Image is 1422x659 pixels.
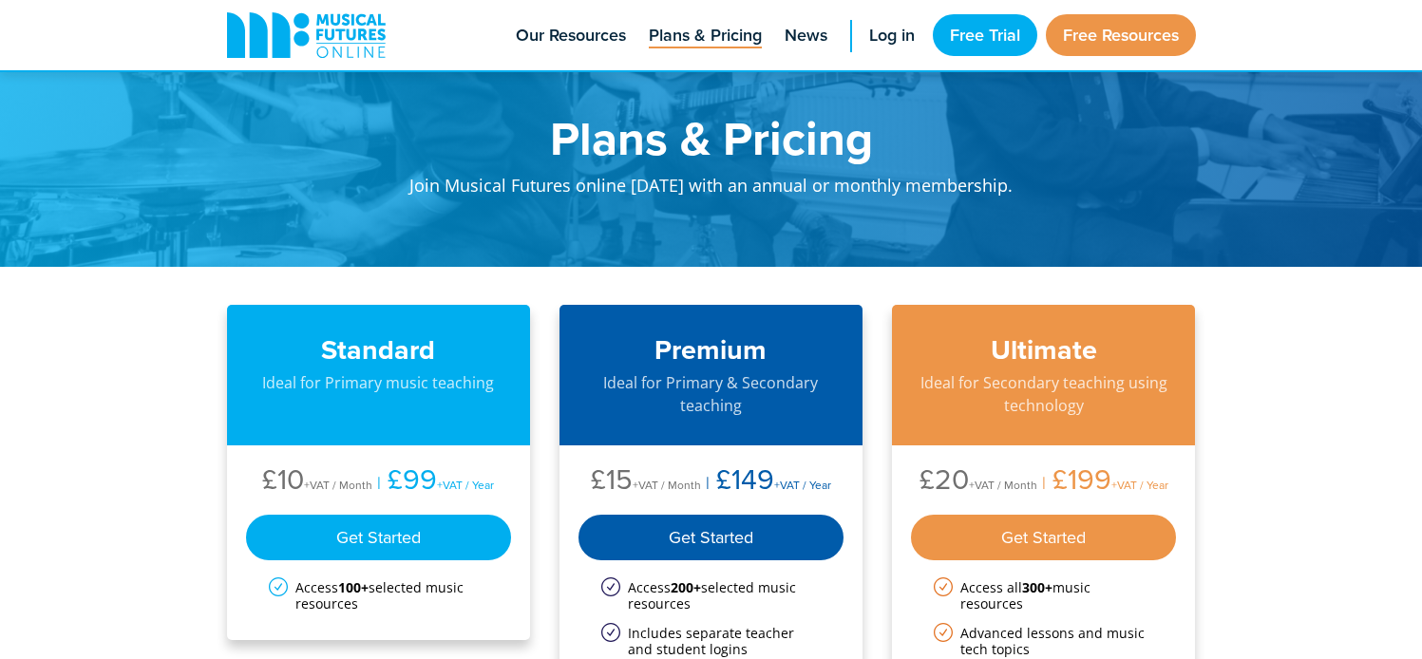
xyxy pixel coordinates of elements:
[934,625,1154,657] li: Advanced lessons and music tech topics
[969,477,1037,493] span: +VAT / Month
[304,477,372,493] span: +VAT / Month
[341,161,1082,219] p: Join Musical Futures online [DATE] with an annual or monthly membership.
[437,477,494,493] span: +VAT / Year
[671,578,701,596] strong: 200+
[1111,477,1168,493] span: +VAT / Year
[649,23,762,48] span: Plans & Pricing
[601,625,822,657] li: Includes separate teacher and student logins
[934,579,1154,612] li: Access all music resources
[933,14,1037,56] a: Free Trial
[785,23,827,48] span: News
[516,23,626,48] span: Our Resources
[372,464,494,499] li: £99
[1022,578,1052,596] strong: 300+
[601,579,822,612] li: Access selected music resources
[920,464,1037,499] li: £20
[578,515,844,560] div: Get Started
[701,464,831,499] li: £149
[246,333,512,367] h3: Standard
[591,464,701,499] li: £15
[1037,464,1168,499] li: £199
[578,333,844,367] h3: Premium
[1046,14,1196,56] a: Free Resources
[246,515,512,560] div: Get Started
[774,477,831,493] span: +VAT / Year
[578,371,844,417] p: Ideal for Primary & Secondary teaching
[911,515,1177,560] div: Get Started
[911,333,1177,367] h3: Ultimate
[246,371,512,394] p: Ideal for Primary music teaching
[911,371,1177,417] p: Ideal for Secondary teaching using technology
[262,464,372,499] li: £10
[869,23,915,48] span: Log in
[633,477,701,493] span: +VAT / Month
[269,579,489,612] li: Access selected music resources
[338,578,369,596] strong: 100+
[341,114,1082,161] h1: Plans & Pricing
